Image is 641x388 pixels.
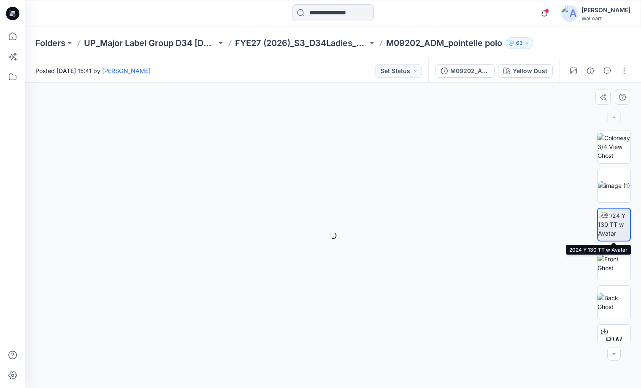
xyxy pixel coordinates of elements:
[561,5,578,22] img: avatar
[498,64,553,78] button: Yellow Dust
[598,133,630,160] img: Colorway 3/4 View Ghost
[235,37,368,49] a: FYE27 (2026)_S3_D34Ladies_Sweaters_MLG
[450,66,489,76] div: M09202_ADM_pointelle polo
[584,64,597,78] button: Details
[506,37,533,49] button: 63
[598,211,630,238] img: 2024 Y 130 TT w Avatar
[513,66,547,76] div: Yellow Dust
[84,37,216,49] a: UP_Major Label Group D34 [DEMOGRAPHIC_DATA] Sweaters
[598,181,630,190] img: image (1)
[598,293,630,311] img: Back Ghost
[581,5,630,15] div: [PERSON_NAME]
[35,66,151,75] span: Posted [DATE] 15:41 by
[35,37,65,49] a: Folders
[102,67,151,74] a: [PERSON_NAME]
[581,15,630,22] div: Walmart
[516,38,523,48] p: 63
[606,334,622,349] span: BW
[435,64,495,78] button: M09202_ADM_pointelle polo
[598,255,630,272] img: Front Ghost
[386,37,502,49] p: M09202_ADM_pointelle polo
